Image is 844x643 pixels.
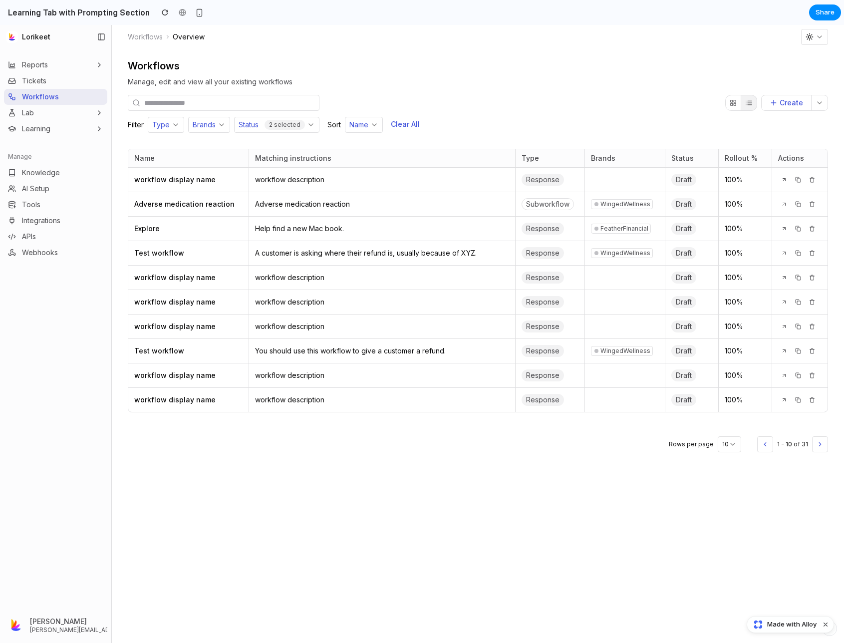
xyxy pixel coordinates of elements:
span: Rows per page [669,416,714,422]
span: workflow description [255,370,510,380]
span: [PERSON_NAME] [30,592,87,602]
span: workflow display name [134,248,243,258]
span: Response [526,200,560,207]
th: Rollout % [718,124,772,143]
span: Tools [22,175,40,185]
td: 100% [718,290,772,314]
span: Subworkflow [526,176,569,183]
span: Workflows [128,7,163,17]
span: Made with Alloy [767,620,817,630]
span: You should use this workflow to give a customer a refund. [255,321,510,331]
button: Status2 selected [234,92,319,108]
span: workflow description [255,345,510,355]
span: Lorikeet [22,8,50,15]
a: Learning [8,99,50,109]
span: Create [780,74,803,81]
span: Clear All [391,96,420,103]
td: 100% [718,314,772,338]
span: Tickets [22,51,46,61]
td: 100% [718,241,772,265]
span: workflow display name [134,272,243,282]
button: Clear All [391,92,420,108]
span: Response [526,151,560,158]
label: Name [349,96,368,103]
button: [PERSON_NAME][PERSON_NAME][EMAIL_ADDRESS] [4,590,107,610]
div: Manage [4,124,107,140]
td: 100% [718,265,772,290]
span: Overview [173,7,205,17]
button: Share [809,4,841,20]
th: Brands [585,124,665,143]
span: Explore [134,199,243,209]
span: A customer is asking where their refund is, usually because of XYZ. [255,223,510,233]
th: Type [516,124,585,143]
th: Status [665,124,718,143]
label: Type [152,96,170,103]
span: Draft [676,371,692,378]
button: Name [345,92,383,108]
td: 100% [718,363,772,387]
span: AI Setup [22,159,49,169]
span: Draft [676,176,692,183]
span: Draft [676,151,692,158]
span: Share [816,7,835,17]
span: Draft [676,225,692,232]
span: Help find a new Mac book. [255,199,510,209]
span: Draft [676,322,692,329]
td: 100% [718,338,772,363]
span: Draft [676,200,692,207]
span: Response [526,322,560,329]
span: APIs [22,207,36,217]
span: [PERSON_NAME][EMAIL_ADDRESS] [30,602,132,609]
h2: Workflows [128,36,828,46]
span: Response [526,249,560,256]
span: Adverse medication reaction [255,174,510,184]
button: Dismiss watermark [820,619,832,631]
td: 100% [718,167,772,192]
span: Manage, edit and view all your existing workflows [128,52,828,62]
span: 1 - 10 of 31 [777,416,808,422]
button: Reports [4,32,107,48]
span: workflow description [255,248,510,258]
span: Webhooks [22,223,58,233]
label: Brands [193,96,216,103]
a: Reports [8,35,48,45]
span: Test workflow [134,321,243,331]
span: workflow display name [134,345,243,355]
label: Status [239,96,259,103]
span: workflow display name [134,297,243,307]
span: workflow display name [134,150,243,160]
p: Sort [327,95,341,105]
span: Draft [676,298,692,305]
span: workflow description [255,150,510,160]
button: Brands [188,92,230,108]
span: Draft [676,274,692,281]
td: 100% [718,143,772,167]
span: Draft [676,249,692,256]
span: Test workflow [134,223,243,233]
span: Workflows [22,67,59,77]
span: Knowledge [22,143,60,153]
span: WingedWellness [600,176,650,182]
span: Adverse medication reaction [134,174,243,184]
span: workflow description [255,297,510,307]
span: Draft [676,347,692,354]
span: workflow display name [134,370,243,380]
button: Learning [4,96,107,112]
p: Filter [128,95,144,105]
h2: Learning Tab with Prompting Section [4,6,150,18]
th: Matching instructions [249,124,516,143]
td: 100% [718,216,772,241]
span: Integrations [22,191,60,201]
td: 100% [718,192,772,216]
a: Made with Alloy [747,620,818,630]
span: workflow description [255,272,510,282]
span: Response [526,225,560,232]
span: Response [526,274,560,281]
span: Response [526,298,560,305]
img: eyJ0eXBlIjoicHJveHkiLCJzcmMiOiJodHRwczovL2ltYWdlcy5jbGVyay5kZXYvdXBsb2FkZWQvaW1nXzJrYWx0bGhPZFNGV... [8,592,24,608]
button: Type [148,92,184,108]
span: Response [526,371,560,378]
th: Actions [772,124,828,143]
button: Create [762,70,811,86]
